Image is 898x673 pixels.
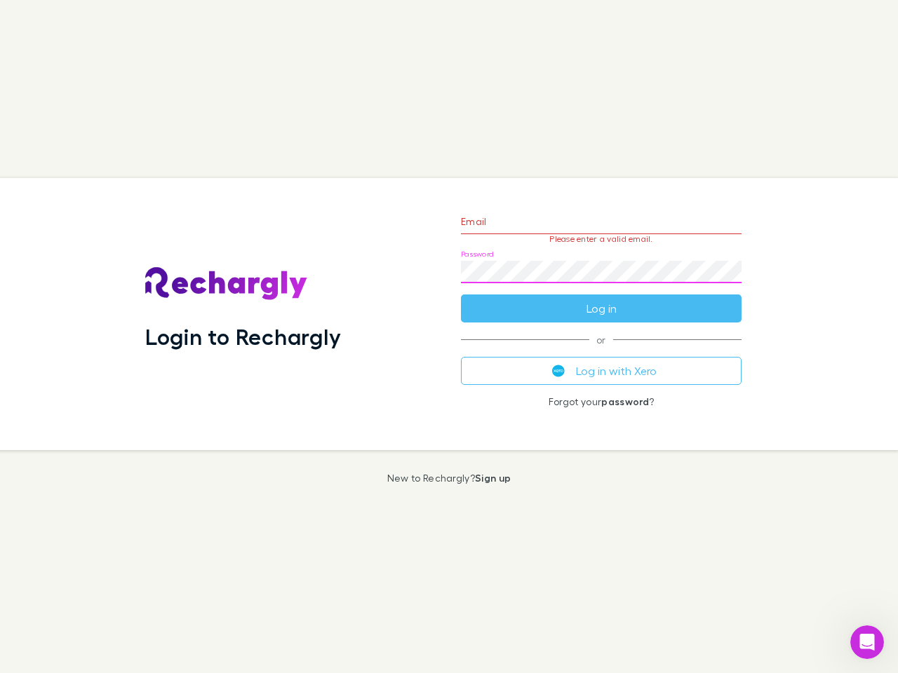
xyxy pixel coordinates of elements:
[475,472,511,484] a: Sign up
[461,357,742,385] button: Log in with Xero
[461,294,742,322] button: Log in
[145,267,308,301] img: Rechargly's Logo
[461,234,742,244] p: Please enter a valid email.
[461,339,742,340] span: or
[461,249,494,259] label: Password
[387,473,511,484] p: New to Rechargly?
[145,323,341,350] h1: Login to Rechargly
[461,396,742,407] p: Forgot your ?
[850,625,884,659] iframe: Intercom live chat
[601,395,649,407] a: password
[552,365,565,377] img: Xero's logo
